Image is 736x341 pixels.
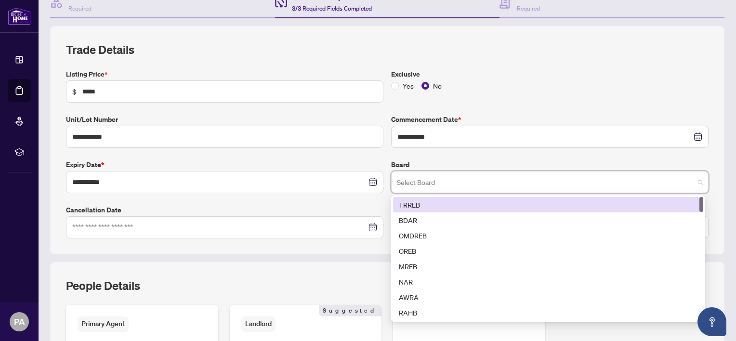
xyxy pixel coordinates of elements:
[391,114,709,125] label: Commencement Date
[393,212,703,228] div: BDAR
[393,305,703,320] div: RAHB
[393,228,703,243] div: OMDREB
[399,261,697,272] div: MREB
[393,274,703,289] div: NAR
[697,307,726,336] button: Open asap
[429,80,446,91] span: No
[8,7,31,25] img: logo
[517,5,540,12] span: Required
[393,197,703,212] div: TRREB
[399,215,697,225] div: BDAR
[399,307,697,318] div: RAHB
[399,230,697,241] div: OMDREB
[399,199,697,210] div: TRREB
[66,159,383,170] label: Expiry Date
[66,42,709,57] h2: Trade Details
[66,69,383,79] label: Listing Price
[14,315,25,328] span: PA
[399,276,697,287] div: NAR
[391,159,709,170] label: Board
[66,114,383,125] label: Unit/Lot Number
[72,86,77,97] span: $
[66,205,383,215] label: Cancellation Date
[319,305,381,316] span: Suggested
[68,5,92,12] span: Required
[399,80,418,91] span: Yes
[391,69,709,79] label: Exclusive
[393,259,703,274] div: MREB
[78,316,129,331] span: Primary Agent
[241,316,276,331] span: Landlord
[399,246,697,256] div: OREB
[292,5,372,12] span: 3/3 Required Fields Completed
[393,243,703,259] div: OREB
[66,278,140,293] h2: People Details
[399,292,697,302] div: AWRA
[393,289,703,305] div: AWRA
